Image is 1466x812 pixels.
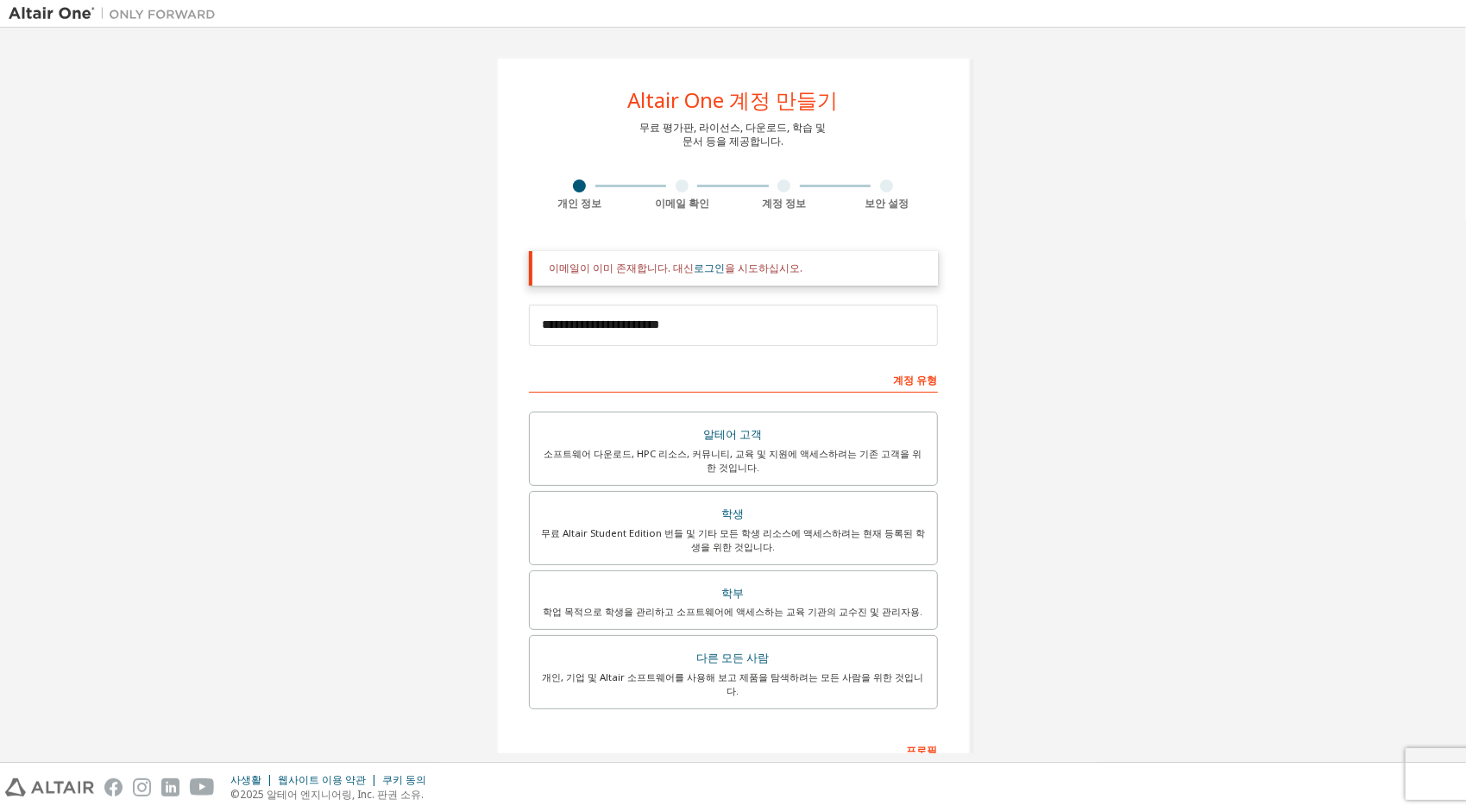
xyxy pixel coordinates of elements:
img: instagram.svg [133,778,151,796]
div: 이메일이 이미 존재합니다. 대신 을 시도하십시오. [550,261,924,275]
a: 로그인 [695,261,726,275]
p: © [230,787,437,802]
img: linkedin.svg [161,778,179,796]
div: 보안 설정 [835,197,938,211]
div: 계정 유형 [529,365,938,393]
div: 무료 Altair Student Edition 번들 및 기타 모든 학생 리소스에 액세스하려는 현재 등록된 학생을 위한 것입니다. [540,526,927,554]
img: facebook.svg [104,778,123,796]
div: 학부 [540,582,927,606]
img: youtube.svg [190,778,215,796]
div: 개인, 기업 및 Altair 소프트웨어를 사용해 보고 제품을 탐색하려는 모든 사람을 위한 것입니다. [540,670,927,698]
div: 사생활 [230,773,278,787]
img: altair_logo.svg [5,778,94,796]
div: 이메일 확인 [631,197,733,211]
div: Altair One 계정 만들기 [628,90,839,110]
div: 소프트웨어 다운로드, HPC 리소스, 커뮤니티, 교육 및 지원에 액세스하려는 기존 고객을 위한 것입니다. [540,447,927,475]
div: 학생 [540,502,927,526]
div: 웹사이트 이용 약관 [278,773,382,787]
div: 프로필 [529,735,938,763]
div: 계정 정보 [733,197,836,211]
div: 쿠키 동의 [382,773,437,787]
img: 알테어 원 [9,5,224,22]
div: 개인 정보 [529,197,632,211]
div: 무료 평가판, 라이선스, 다운로드, 학습 및 문서 등을 제공합니다. [640,121,827,148]
div: 다른 모든 사람 [540,646,927,670]
div: 학업 목적으로 학생을 관리하고 소프트웨어에 액세스하는 교육 기관의 교수진 및 관리자용. [540,605,927,619]
div: 알테어 고객 [540,423,927,447]
font: 2025 알테어 엔지니어링, Inc. 판권 소유. [240,787,424,802]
